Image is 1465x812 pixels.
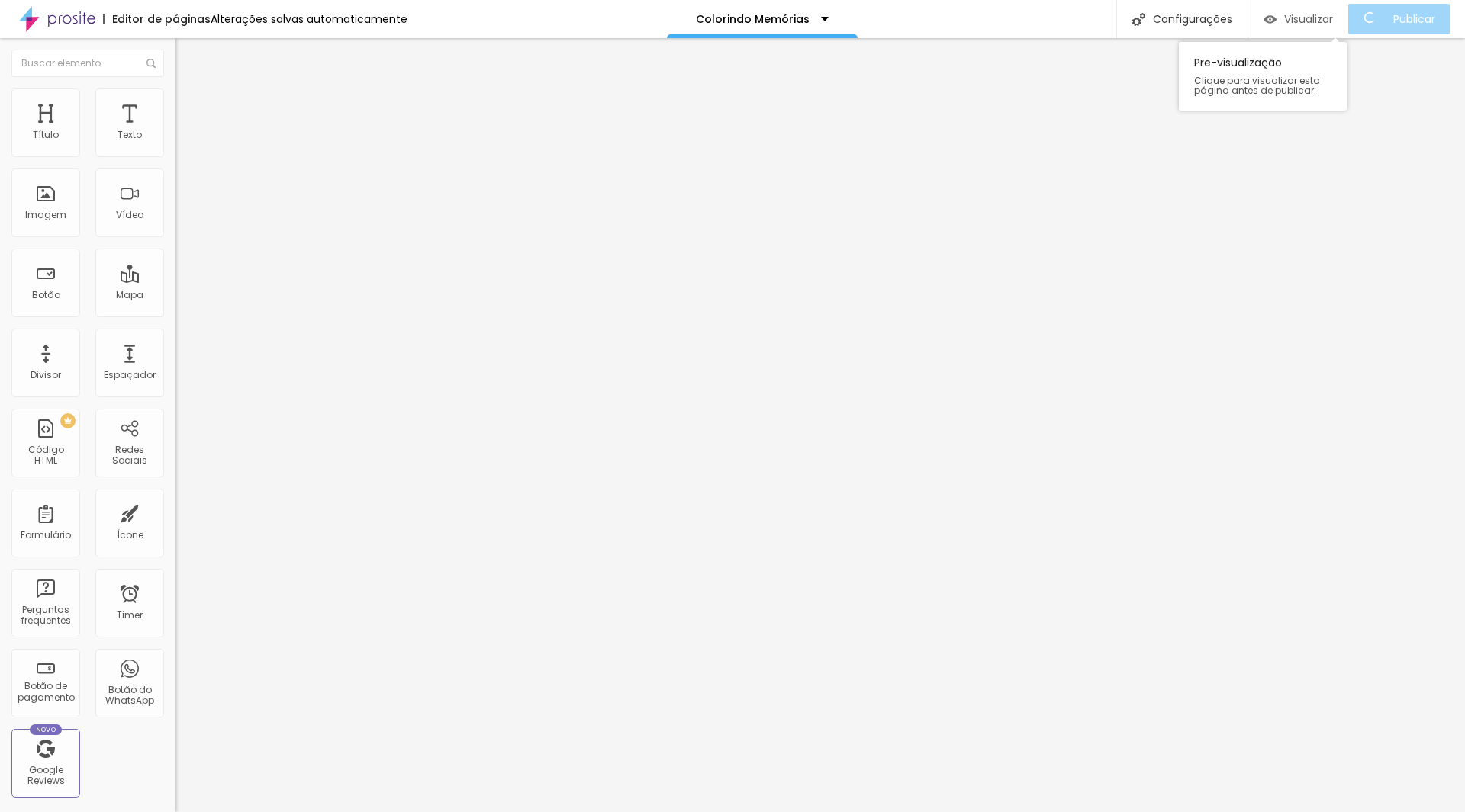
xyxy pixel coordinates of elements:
div: Botão [32,290,60,300]
div: Mapa [116,290,143,300]
div: Google Reviews [15,765,76,787]
div: Redes Sociais [99,445,159,467]
span: Visualizar [1284,13,1333,25]
div: Título [33,130,59,140]
img: Icone [1132,13,1145,26]
div: Novo [30,724,63,735]
div: Código HTML [15,445,76,467]
div: Vídeo [116,210,143,220]
div: Botão de pagamento [15,681,76,703]
button: Publicar [1348,4,1450,34]
input: Buscar elemento [11,50,164,77]
div: Divisor [31,370,61,380]
img: Icone [146,59,156,68]
div: Pre-visualização [1179,42,1347,111]
div: Editor de páginas [103,14,211,24]
div: Timer [117,610,143,621]
div: Botão do WhatsApp [99,685,159,707]
div: Ícone [117,530,143,541]
div: Imagem [25,210,66,220]
img: view-1.svg [1264,13,1277,26]
div: Perguntas frequentes [15,605,76,627]
div: Texto [118,130,142,140]
iframe: Editor [175,38,1465,812]
span: Clique para visualizar esta página antes de publicar. [1194,75,1331,95]
div: Espaçador [104,370,156,380]
div: Alterações salvas automaticamente [211,14,407,24]
p: Colorindo Memórias [696,14,810,24]
span: Publicar [1393,13,1435,25]
button: Visualizar [1248,4,1348,34]
div: Formulário [21,530,71,541]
